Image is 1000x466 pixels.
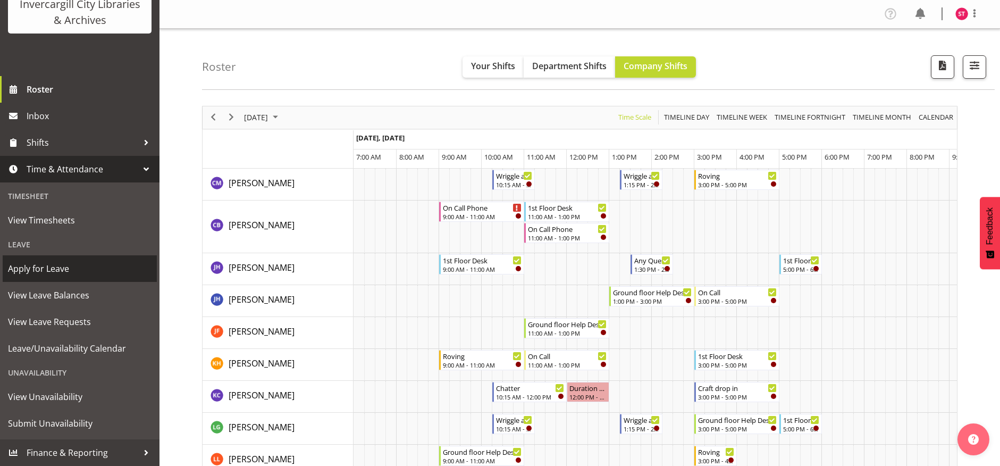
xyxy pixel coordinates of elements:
div: Kaela Harley"s event - On Call Begin From Monday, August 25, 2025 at 11:00:00 AM GMT+12:00 Ends A... [524,350,609,370]
div: Kaela Harley"s event - Roving Begin From Monday, August 25, 2025 at 9:00:00 AM GMT+12:00 Ends At ... [439,350,524,370]
img: help-xxl-2.png [968,434,979,445]
div: next period [222,106,240,129]
span: 12:00 PM [569,152,598,162]
span: 8:00 PM [910,152,935,162]
span: Company Shifts [624,60,687,72]
span: Timeline Week [716,111,768,124]
a: Apply for Leave [3,255,157,282]
div: 1:15 PM - 2:15 PM [624,180,660,189]
div: 5:00 PM - 6:00 PM [783,425,819,433]
div: 1:15 PM - 2:15 PM [624,425,660,433]
div: Wriggle and Rhyme [624,414,660,425]
div: On Call Phone [528,223,607,234]
div: On Call Phone [443,202,522,213]
span: Timeline Fortnight [774,111,846,124]
div: Kay Chen"s event - Craft drop in Begin From Monday, August 25, 2025 at 3:00:00 PM GMT+12:00 Ends ... [694,382,779,402]
div: 11:00 AM - 1:00 PM [528,361,607,369]
div: 1st Floor Desk [783,255,819,265]
div: 12:00 PM - 1:00 PM [569,393,607,401]
span: calendar [918,111,954,124]
div: Chris Broad"s event - On Call Phone Begin From Monday, August 25, 2025 at 11:00:00 AM GMT+12:00 E... [524,223,609,243]
div: 9:00 AM - 11:00 AM [443,361,522,369]
span: Department Shifts [532,60,607,72]
div: 10:15 AM - 11:15 AM [496,425,532,433]
div: Chamique Mamolo"s event - Wriggle and Rhyme Begin From Monday, August 25, 2025 at 10:15:00 AM GMT... [492,170,535,190]
div: Timesheet [3,185,157,207]
span: Leave/Unavailability Calendar [8,340,152,356]
div: Ground floor Help Desk [443,446,522,457]
a: [PERSON_NAME] [229,421,295,434]
div: Lisa Griffiths"s event - Wriggle and Rhyme Begin From Monday, August 25, 2025 at 10:15:00 AM GMT+... [492,414,535,434]
div: 9:00 AM - 11:00 AM [443,212,522,221]
div: Lynette Lockett"s event - Ground floor Help Desk Begin From Monday, August 25, 2025 at 9:00:00 AM... [439,446,524,466]
h4: Roster [202,61,236,73]
span: [DATE], [DATE] [356,133,405,143]
span: 2:00 PM [654,152,679,162]
span: View Timesheets [8,212,152,228]
span: [PERSON_NAME] [229,357,295,369]
span: 4:00 PM [740,152,764,162]
span: [PERSON_NAME] [229,177,295,189]
span: 7:00 PM [867,152,892,162]
div: 5:00 PM - 6:00 PM [783,265,819,273]
div: 1st Floor Desk [528,202,607,213]
div: August 25, 2025 [240,106,284,129]
span: [PERSON_NAME] [229,294,295,305]
button: Filter Shifts [963,55,986,79]
div: Duration 1 hours - [PERSON_NAME] [569,382,607,393]
span: 10:00 AM [484,152,513,162]
div: 3:00 PM - 5:00 PM [698,425,777,433]
div: Lisa Griffiths"s event - 1st Floor Desk Begin From Monday, August 25, 2025 at 5:00:00 PM GMT+12:0... [779,414,822,434]
span: [PERSON_NAME] [229,453,295,465]
span: 5:00 PM [782,152,807,162]
span: 8:00 AM [399,152,424,162]
a: View Leave Requests [3,309,157,335]
span: Shifts [27,135,138,151]
a: [PERSON_NAME] [229,177,295,189]
div: Unavailability [3,362,157,384]
span: Time Scale [617,111,652,124]
a: [PERSON_NAME] [229,325,295,338]
button: Feedback - Show survey [980,197,1000,269]
button: Timeline Month [851,111,913,124]
span: 7:00 AM [356,152,381,162]
div: Chris Broad"s event - 1st Floor Desk Begin From Monday, August 25, 2025 at 11:00:00 AM GMT+12:00 ... [524,202,609,222]
div: Leave [3,234,157,255]
a: [PERSON_NAME] [229,293,295,306]
span: Inbox [27,108,154,124]
div: 3:00 PM - 5:00 PM [698,297,777,305]
div: Lynette Lockett"s event - Roving Begin From Monday, August 25, 2025 at 3:00:00 PM GMT+12:00 Ends ... [694,446,737,466]
td: Chamique Mamolo resource [203,169,354,201]
div: Wriggle and Rhyme [496,170,532,181]
td: Lisa Griffiths resource [203,413,354,445]
span: View Unavailability [8,389,152,405]
div: Jillian Hunter"s event - Ground floor Help Desk Begin From Monday, August 25, 2025 at 1:00:00 PM ... [609,286,694,306]
span: 1:00 PM [612,152,637,162]
span: Submit Unavailability [8,415,152,431]
button: Next [224,111,239,124]
span: Timeline Day [663,111,710,124]
td: Kaela Harley resource [203,349,354,381]
div: Wriggle and Rhyme [624,170,660,181]
span: Your Shifts [471,60,515,72]
div: Chatter [496,382,564,393]
span: [PERSON_NAME] [229,421,295,433]
div: previous period [204,106,222,129]
button: Previous [206,111,221,124]
div: Wriggle and Rhyme [496,414,532,425]
div: Jill Harpur"s event - 1st Floor Desk Begin From Monday, August 25, 2025 at 9:00:00 AM GMT+12:00 E... [439,254,524,274]
div: Jill Harpur"s event - Any Questions Begin From Monday, August 25, 2025 at 1:30:00 PM GMT+12:00 En... [631,254,673,274]
span: Apply for Leave [8,261,152,277]
div: 3:00 PM - 5:00 PM [698,361,777,369]
button: Your Shifts [463,56,524,78]
span: 3:00 PM [697,152,722,162]
div: On Call [528,351,607,361]
a: Leave/Unavailability Calendar [3,335,157,362]
div: Chamique Mamolo"s event - Roving Begin From Monday, August 25, 2025 at 3:00:00 PM GMT+12:00 Ends ... [694,170,779,190]
div: 1:00 PM - 3:00 PM [613,297,692,305]
button: Company Shifts [615,56,696,78]
span: [PERSON_NAME] [229,262,295,273]
div: Ground floor Help Desk [528,319,607,329]
div: 11:00 AM - 1:00 PM [528,234,607,242]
